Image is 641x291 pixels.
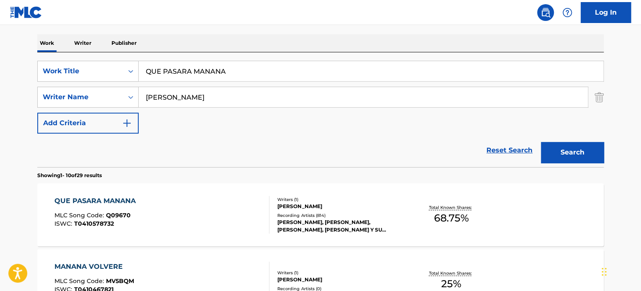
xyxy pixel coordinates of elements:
img: search [540,8,551,18]
p: Writer [72,34,94,52]
div: [PERSON_NAME] [277,276,404,283]
div: Drag [602,259,607,284]
img: Delete Criterion [594,87,604,108]
span: MV5BQM [106,277,134,285]
div: Writers ( 1 ) [277,270,404,276]
span: T0410578732 [74,220,114,227]
div: [PERSON_NAME] [277,203,404,210]
span: ISWC : [54,220,74,227]
p: Publisher [109,34,139,52]
div: Work Title [43,66,118,76]
div: Help [559,4,576,21]
span: 68.75 % [434,211,468,226]
div: QUE PASARA MANANA [54,196,140,206]
img: MLC Logo [10,6,42,18]
a: Log In [581,2,631,23]
form: Search Form [37,61,604,167]
span: Q09670 [106,211,131,219]
a: Public Search [537,4,554,21]
button: Search [541,142,604,163]
button: Add Criteria [37,113,139,134]
img: 9d2ae6d4665cec9f34b9.svg [122,118,132,128]
a: Reset Search [482,141,537,160]
div: Writers ( 1 ) [277,196,404,203]
div: Writer Name [43,92,118,102]
p: Showing 1 - 10 of 29 results [37,172,102,179]
img: help [562,8,572,18]
span: MLC Song Code : [54,277,106,285]
iframe: Chat Widget [599,251,641,291]
p: Work [37,34,57,52]
div: MANANA VOLVERE [54,262,134,272]
p: Total Known Shares: [429,270,473,276]
span: MLC Song Code : [54,211,106,219]
p: Total Known Shares: [429,204,473,211]
div: [PERSON_NAME], [PERSON_NAME], [PERSON_NAME], [PERSON_NAME] Y SU ORQUESTA CON SABOR, [PERSON_NAME] [277,219,404,234]
a: QUE PASARA MANANAMLC Song Code:Q09670ISWC:T0410578732Writers (1)[PERSON_NAME]Recording Artists (8... [37,183,604,246]
div: Recording Artists ( 814 ) [277,212,404,219]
